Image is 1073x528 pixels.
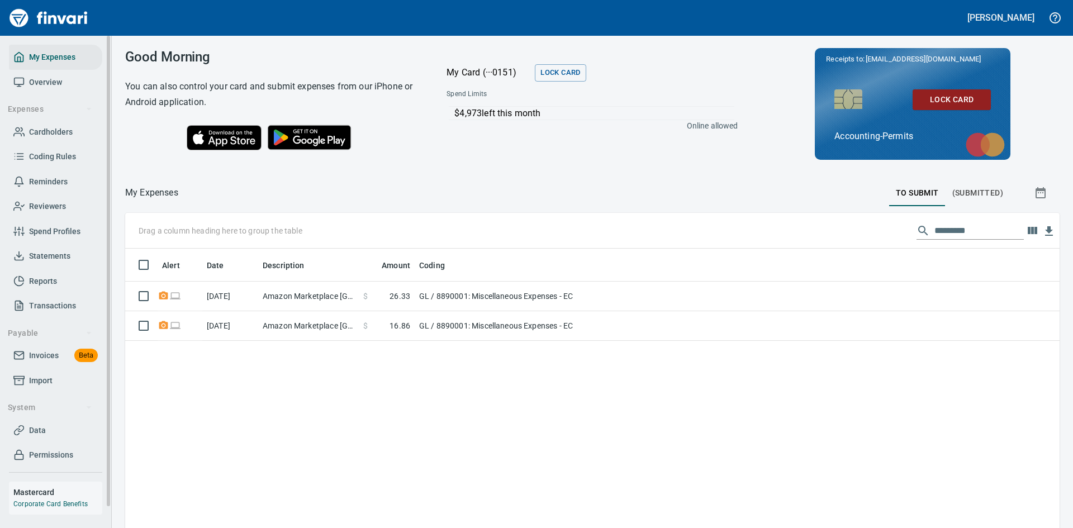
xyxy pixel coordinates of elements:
a: My Expenses [9,45,102,70]
span: Overview [29,75,62,89]
span: Coding [419,259,445,272]
span: Reports [29,274,57,288]
p: Online allowed [438,120,738,131]
span: Transactions [29,299,76,313]
span: Description [263,259,305,272]
span: Description [263,259,319,272]
nav: breadcrumb [125,186,178,199]
button: Choose columns to display [1024,222,1041,239]
span: 16.86 [390,320,410,331]
a: Permissions [9,443,102,468]
span: Online transaction [169,292,181,299]
a: Corporate Card Benefits [13,500,88,508]
span: Coding Rules [29,150,76,164]
span: System [8,401,92,415]
p: $4,973 left this month [454,107,734,120]
button: Download table [1041,223,1057,240]
a: Overview [9,70,102,95]
img: Finvari [7,4,91,31]
span: Coding [419,259,459,272]
span: 26.33 [390,291,410,302]
span: Payable [8,326,92,340]
span: $ [363,291,368,302]
td: Amazon Marketplace [GEOGRAPHIC_DATA] [GEOGRAPHIC_DATA] [258,311,359,341]
a: InvoicesBeta [9,343,102,368]
a: Spend Profiles [9,219,102,244]
h6: Mastercard [13,486,102,498]
button: Lock Card [535,64,586,82]
a: Import [9,368,102,393]
h6: You can also control your card and submit expenses from our iPhone or Android application. [125,79,419,110]
button: Show transactions within a particular date range [1024,179,1060,206]
span: Date [207,259,239,272]
a: Reviewers [9,194,102,219]
span: Cardholders [29,125,73,139]
button: Expenses [3,99,97,120]
h5: [PERSON_NAME] [967,12,1034,23]
td: GL / 8890001: Miscellaneous Expenses - EC [415,311,694,341]
span: Receipt Required [158,292,169,299]
p: Drag a column heading here to group the table [139,225,302,236]
td: Amazon Marketplace [GEOGRAPHIC_DATA] [GEOGRAPHIC_DATA] [258,282,359,311]
span: Spend Limits [447,89,611,100]
span: Reminders [29,175,68,189]
span: Permissions [29,448,73,462]
a: Reports [9,269,102,294]
span: Import [29,374,53,388]
img: Download on the App Store [187,125,262,150]
img: Get it on Google Play [262,119,358,156]
span: Data [29,424,46,437]
span: Beta [74,349,98,362]
a: Data [9,418,102,443]
button: Lock Card [913,89,991,110]
a: Cardholders [9,120,102,145]
td: GL / 8890001: Miscellaneous Expenses - EC [415,282,694,311]
p: Receipts to: [826,54,999,65]
span: Lock Card [540,66,580,79]
a: Transactions [9,293,102,318]
span: Reviewers [29,199,66,213]
button: [PERSON_NAME] [965,9,1037,26]
span: Amount [382,259,410,272]
span: Online transaction [169,322,181,329]
span: (Submitted) [952,186,1003,200]
span: Alert [162,259,194,272]
span: Invoices [29,349,59,363]
span: Receipt Required [158,322,169,329]
span: [EMAIL_ADDRESS][DOMAIN_NAME] [865,54,982,64]
span: Alert [162,259,180,272]
span: Date [207,259,224,272]
span: To Submit [896,186,939,200]
h3: Good Morning [125,49,419,65]
span: Lock Card [922,93,982,107]
img: mastercard.svg [960,127,1010,163]
td: [DATE] [202,282,258,311]
td: [DATE] [202,311,258,341]
span: Expenses [8,102,92,116]
span: Spend Profiles [29,225,80,239]
button: System [3,397,97,418]
p: My Expenses [125,186,178,199]
button: Payable [3,323,97,344]
span: Amount [367,259,410,272]
a: Coding Rules [9,144,102,169]
p: My Card (···0151) [447,66,530,79]
a: Statements [9,244,102,269]
span: Statements [29,249,70,263]
a: Reminders [9,169,102,194]
span: My Expenses [29,50,75,64]
span: $ [363,320,368,331]
p: Accounting-Permits [834,130,991,143]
